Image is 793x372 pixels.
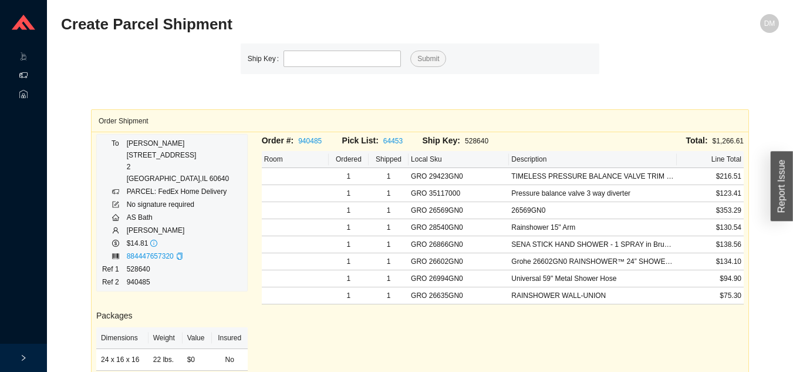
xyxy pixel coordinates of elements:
[511,256,674,267] div: Grohe 26602GN0 RAINSHOWER™ 24” SHOWER SLIDE BAR in Brushed Cool Sunrise
[369,287,409,304] td: 1
[369,185,409,202] td: 1
[61,14,599,35] h2: Create Parcel Shipment
[150,240,157,247] span: info-circle
[511,273,674,284] div: Universal 59" Metal Shower Hose
[149,349,183,371] td: 22 lbs.
[99,110,741,132] div: Order Shipment
[329,151,369,168] th: Ordered
[677,236,744,253] td: $138.56
[96,309,248,323] h3: Packages
[409,202,509,219] td: GRO 26569GN0
[96,327,149,349] th: Dimensions
[329,270,369,287] td: 1
[212,327,248,349] th: Insured
[183,349,212,371] td: $0
[96,349,149,371] td: 24 x 16 x 16
[369,236,409,253] td: 1
[764,14,775,33] span: DM
[127,138,230,185] div: [PERSON_NAME] [STREET_ADDRESS] 2 [GEOGRAPHIC_DATA] , IL 60640
[112,253,119,260] span: barcode
[112,214,119,221] span: home
[126,185,230,198] td: PARCEL: FedEx Home Delivery
[369,202,409,219] td: 1
[102,263,126,276] td: Ref 1
[409,253,509,270] td: GRO 26602GN0
[176,250,183,262] div: Copy
[410,51,446,67] button: Submit
[511,222,674,233] div: Rainshower 15" Arm
[511,205,674,216] div: 26569GN0
[369,151,409,168] th: Shipped
[511,170,674,182] div: TIMELESS PRESSURE BALANCE VALVE TRIM WITH 2-WAY DIVERTER WITH CARTRIDGE, Brushed Cool Sunrise
[126,276,230,289] td: 940485
[369,168,409,185] td: 1
[383,137,403,145] a: 64453
[369,270,409,287] td: 1
[369,219,409,236] td: 1
[212,349,248,371] td: No
[329,287,369,304] td: 1
[677,270,744,287] td: $94.90
[409,270,509,287] td: GRO 26994GN0
[112,201,119,208] span: form
[102,276,126,289] td: Ref 2
[102,137,126,185] td: To
[298,137,322,145] a: 940485
[329,236,369,253] td: 1
[329,202,369,219] td: 1
[511,290,674,301] div: RAINSHOWER WALL-UNION
[409,185,509,202] td: GRO 35117000
[248,51,284,67] label: Ship Key
[677,287,744,304] td: $75.30
[677,253,744,270] td: $134.10
[509,151,676,168] th: Description
[127,252,174,260] a: 884447657320
[126,237,230,250] td: $14.81
[126,224,230,237] td: [PERSON_NAME]
[126,263,230,276] td: 528640
[422,134,502,148] div: 528640
[502,134,744,148] div: $1,266.61
[183,327,212,349] th: Value
[262,151,329,168] th: Room
[677,185,744,202] td: $123.41
[342,136,379,145] span: Pick List:
[409,219,509,236] td: GRO 28540GN0
[686,136,708,145] span: Total:
[149,327,183,349] th: Weight
[329,219,369,236] td: 1
[677,168,744,185] td: $216.51
[677,151,744,168] th: Line Total
[511,239,674,250] div: SENA STICK HAND SHOWER - 1 SPRAY in Brushed Cool Sunrise
[329,168,369,185] td: 1
[677,219,744,236] td: $130.54
[112,227,119,234] span: user
[20,354,27,361] span: right
[409,236,509,253] td: GRO 26866GN0
[262,136,293,145] span: Order #:
[409,151,509,168] th: Local Sku
[511,187,674,199] div: Pressure balance valve 3 way diverter
[126,211,230,224] td: AS Bath
[409,287,509,304] td: GRO 26635GN0
[329,185,369,202] td: 1
[409,168,509,185] td: GRO 29423GN0
[329,253,369,270] td: 1
[369,253,409,270] td: 1
[112,240,119,247] span: dollar
[126,198,230,211] td: No signature required
[176,253,183,260] span: copy
[677,202,744,219] td: $353.29
[422,136,460,145] span: Ship Key:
